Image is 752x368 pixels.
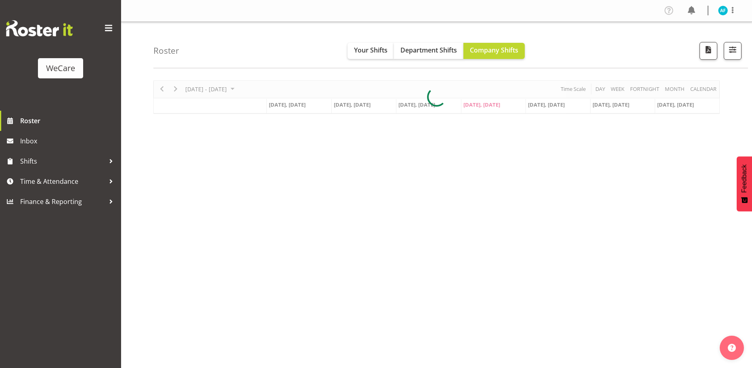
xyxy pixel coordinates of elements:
[20,115,117,127] span: Roster
[20,196,105,208] span: Finance & Reporting
[463,43,525,59] button: Company Shifts
[700,42,717,60] button: Download a PDF of the roster according to the set date range.
[20,135,117,147] span: Inbox
[724,42,742,60] button: Filter Shifts
[46,62,75,74] div: WeCare
[348,43,394,59] button: Your Shifts
[718,6,728,15] img: alex-ferguson10997.jpg
[20,175,105,187] span: Time & Attendance
[737,156,752,211] button: Feedback - Show survey
[20,155,105,167] span: Shifts
[728,344,736,352] img: help-xxl-2.png
[400,46,457,55] span: Department Shifts
[394,43,463,59] button: Department Shifts
[741,164,748,193] span: Feedback
[470,46,518,55] span: Company Shifts
[153,46,179,55] h4: Roster
[354,46,388,55] span: Your Shifts
[6,20,73,36] img: Rosterit website logo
